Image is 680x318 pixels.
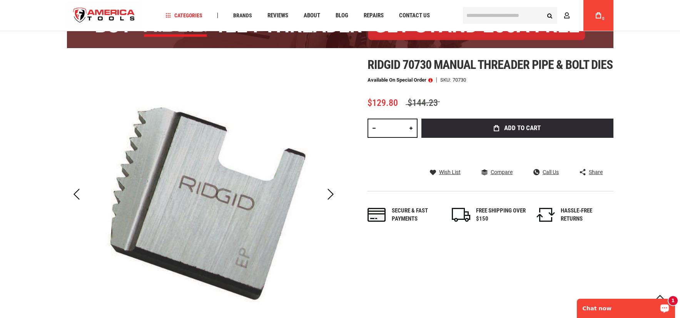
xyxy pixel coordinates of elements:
span: Repairs [364,13,384,18]
div: FREE SHIPPING OVER $150 [476,207,526,223]
a: Call Us [533,169,559,176]
p: Available on Special Order [368,77,433,83]
span: Share [589,169,603,175]
span: Reviews [267,13,288,18]
button: Search [543,8,557,23]
span: Brands [233,13,252,18]
div: HASSLE-FREE RETURNS [561,207,611,223]
span: Ridgid 70730 manual threader pipe & bolt dies [368,57,613,72]
span: 0 [602,17,605,21]
span: Wish List [439,169,461,175]
a: Wish List [430,169,461,176]
div: 70730 [453,77,466,82]
a: Reviews [264,10,292,21]
a: Contact Us [396,10,433,21]
a: Brands [230,10,256,21]
a: store logo [67,1,142,30]
span: Compare [491,169,513,175]
span: Categories [165,13,202,18]
span: Call Us [543,169,559,175]
span: Contact Us [399,13,430,18]
a: Categories [162,10,206,21]
a: Repairs [360,10,387,21]
img: returns [536,208,555,222]
span: Blog [336,13,348,18]
strong: SKU [440,77,453,82]
span: $144.23 [406,97,440,108]
span: Add to Cart [504,125,541,131]
a: Blog [332,10,352,21]
img: shipping [452,208,470,222]
span: $129.80 [368,97,398,108]
div: Secure & fast payments [392,207,442,223]
iframe: LiveChat chat widget [572,294,680,318]
iframe: Secure express checkout frame [420,140,615,162]
button: Add to Cart [421,119,613,138]
a: About [300,10,324,21]
img: America Tools [67,1,142,30]
span: About [304,13,320,18]
img: payments [368,208,386,222]
a: Compare [481,169,513,176]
